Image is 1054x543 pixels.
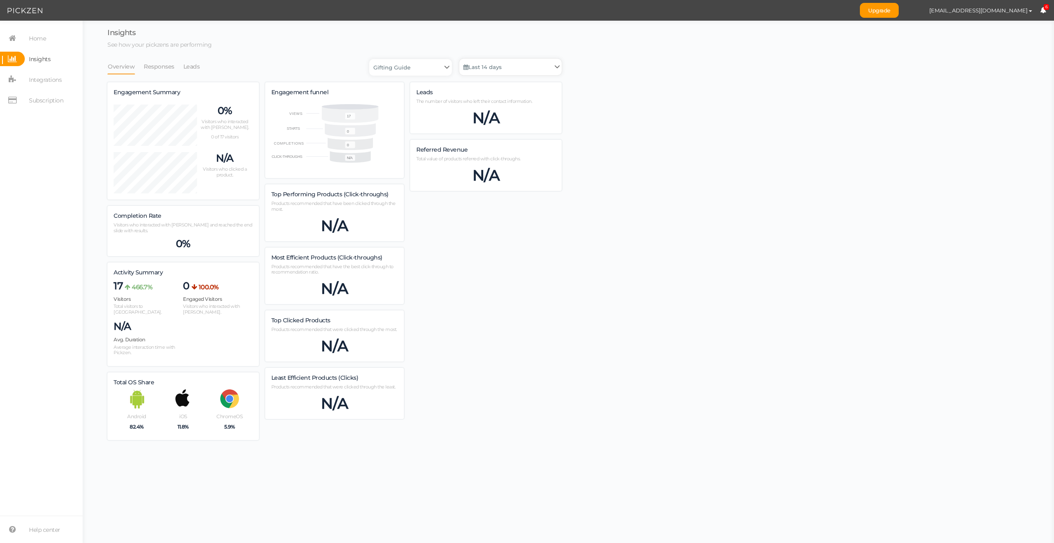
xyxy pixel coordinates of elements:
p: 11.8% [160,424,206,430]
b: 466.7% [132,283,152,291]
span: Completion Rate [114,212,161,219]
span: See how your pickzens are performing [107,41,211,48]
div: N/A [271,337,398,355]
p: 0% [197,105,253,117]
p: Android [114,413,160,419]
span: Products recommended that were clicked through the least. [271,384,396,390]
p: ChromeOS [206,413,252,419]
span: Insights [107,28,135,37]
p: 82.4% [114,424,160,430]
div: N/A [271,217,398,235]
a: Upgrade [860,3,899,18]
text: 17 [347,114,351,118]
b: 100.0% [199,283,219,291]
h4: Avg. Duration [114,337,183,342]
span: 17 [114,280,123,292]
text: STARTS [287,126,300,131]
span: Engagement funnel [271,88,329,96]
div: N/A [416,166,555,185]
text: 0 [347,129,349,133]
span: Total value of products referred with click-throughs. [416,156,520,162]
li: Responses [143,59,183,74]
span: Visitors who interacted with [PERSON_NAME]. [183,303,240,315]
span: Total OS Share [114,379,154,386]
span: Help center [29,523,60,536]
img: 6d7a1b91338d77baa37161273c9f8cbe [907,3,921,18]
span: Top Performing Products (Click-throughs) [271,191,389,198]
span: Visitors who interacted with [PERSON_NAME] and reached the end slide with results. [114,222,252,233]
a: Overview [107,59,135,74]
span: Total visitors to [GEOGRAPHIC_DATA]. [114,303,161,315]
button: [EMAIL_ADDRESS][DOMAIN_NAME] [921,3,1040,17]
span: Top Clicked Products [271,317,330,324]
label: Leads [416,89,433,96]
p: iOS [160,413,206,419]
span: Subscription [29,94,63,107]
span: The number of visitors who left their contact information. [416,98,532,104]
span: 0 [183,280,190,292]
span: 0% [176,238,190,250]
text: VIEWS [289,111,303,115]
span: Products recommended that were clicked through the most. [271,326,397,332]
li: Overview [107,59,143,74]
a: Leads [183,59,200,74]
text: CLICK-THROUGHS [271,155,302,159]
text: N/A [347,156,353,160]
span: N/A [114,320,131,333]
div: N/A [271,279,398,298]
span: Insights [29,52,50,66]
span: Visitors who interacted with [PERSON_NAME]. [201,119,249,130]
span: [EMAIL_ADDRESS][DOMAIN_NAME] [929,7,1028,14]
text: 0 [347,143,349,147]
div: N/A [416,109,555,127]
p: 5.9% [206,424,252,430]
img: Pickzen logo [7,6,43,16]
p: N/A [197,152,253,164]
span: 6 [1044,4,1049,10]
span: Products recommended that have been clicked through the most. [271,200,396,212]
text: COMPLETIONS [274,141,304,145]
span: Integrations [29,73,62,86]
span: Engaged Visitors [183,296,222,302]
span: Least Efficient Products (Clicks) [271,374,358,381]
span: Engagement Summary [114,88,180,96]
span: Home [29,32,46,45]
a: Last 14 days [459,59,562,75]
p: 0 of 17 visitors [197,134,253,140]
span: Visitors who clicked a product. [203,166,247,178]
span: Average interaction time with Pickzen. [114,344,175,356]
span: Most Efficient Products (Click-throughs) [271,254,382,261]
li: Leads [183,59,209,74]
div: N/A [271,394,398,413]
a: Responses [143,59,175,74]
span: Activity Summary [114,269,163,276]
span: Referred Revenue [416,146,468,153]
span: Products recommended that have the best click-through to recommendation ratio. [271,264,394,275]
span: Visitors [114,296,131,302]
